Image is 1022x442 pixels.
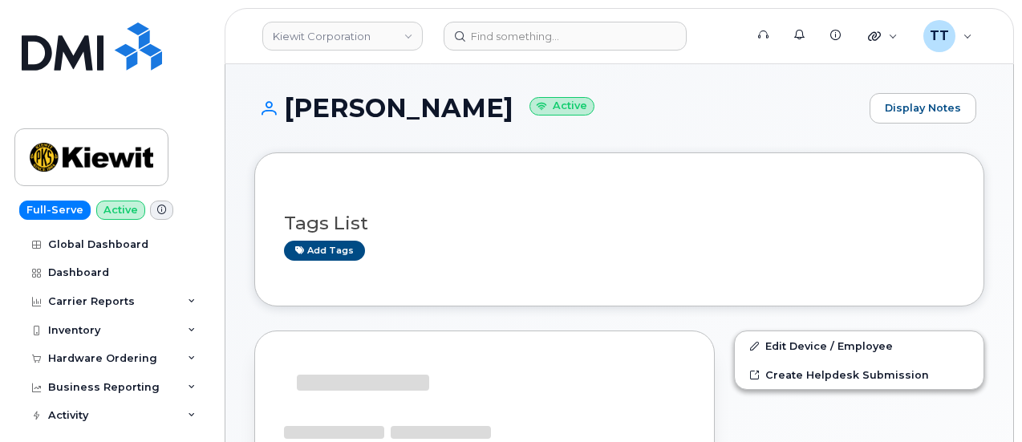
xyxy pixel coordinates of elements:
[284,213,955,233] h3: Tags List
[870,93,976,124] a: Display Notes
[735,331,983,360] a: Edit Device / Employee
[735,360,983,389] a: Create Helpdesk Submission
[284,241,365,261] a: Add tags
[254,94,862,122] h1: [PERSON_NAME]
[529,97,594,116] small: Active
